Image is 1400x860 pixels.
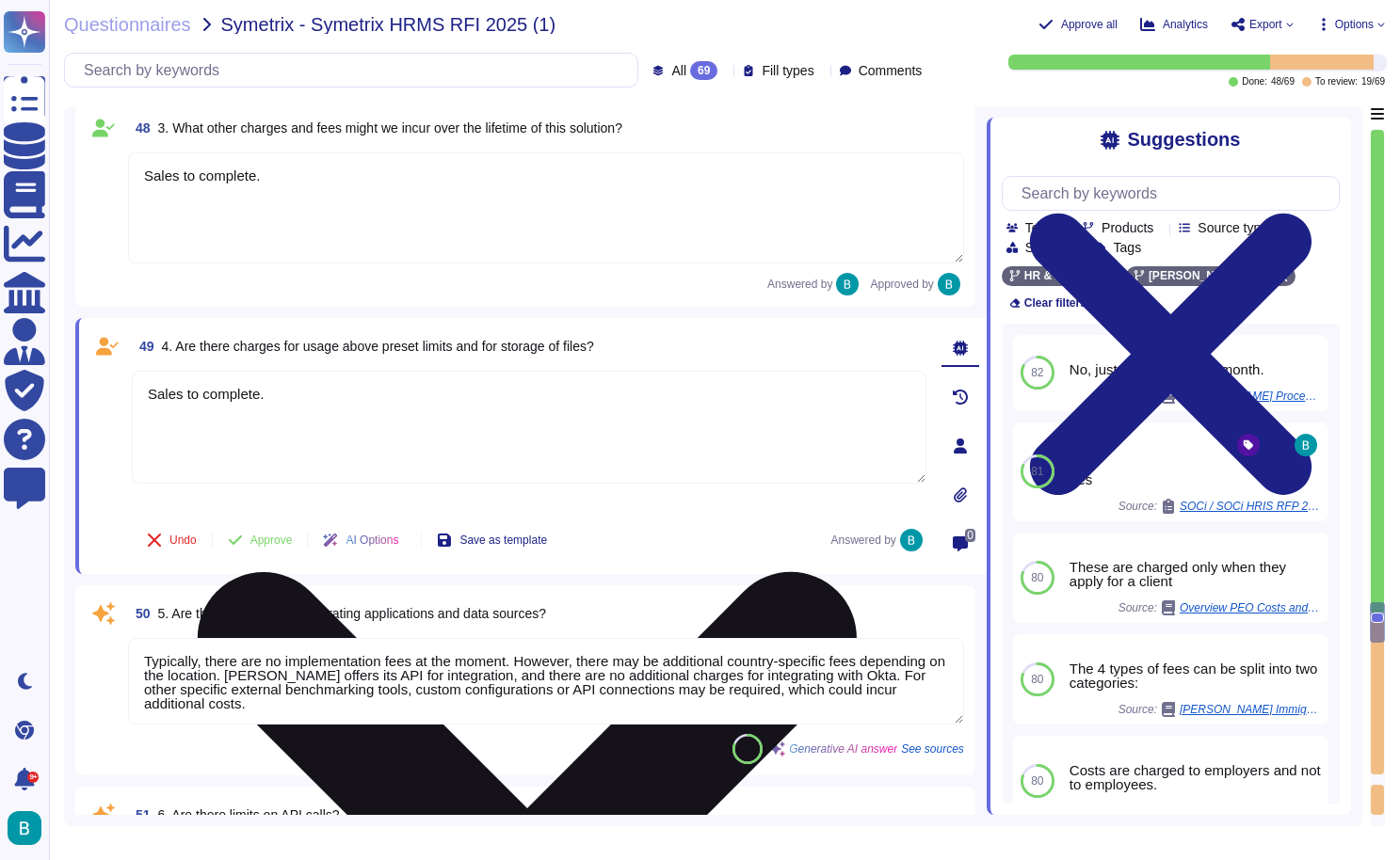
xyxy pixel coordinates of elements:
[1335,19,1374,30] span: Options
[4,807,55,849] button: user
[965,529,975,542] span: 0
[1361,77,1385,87] span: 19 / 69
[1118,702,1321,717] span: Source:
[870,279,933,290] span: Approved by
[1180,602,1321,613] span: Overview PEO Costs and Pricing.pdf
[64,15,191,34] span: Questionnaires
[1070,763,1321,791] div: Costs are charged to employers and not to employees.
[128,607,151,620] span: 50
[900,529,923,551] img: user
[132,371,926,484] textarea: Sales to complete.
[74,54,637,87] input: Search by keywords
[1163,19,1208,30] span: Analytics
[1242,77,1267,87] span: Done:
[1031,674,1043,685] span: 80
[1038,17,1118,32] button: Approve all
[836,273,859,295] img: user
[158,120,622,135] span: 3. What other charges and fees might we incur over the lifetime of this solution?
[221,15,556,34] span: Symetrix - Symetrix HRMS RFI 2025 (1)
[128,121,151,135] span: 48
[132,340,154,353] span: 49
[1118,600,1321,615] span: Source:
[1140,17,1208,32] button: Analytics
[1012,177,1339,210] input: Search by keywords
[767,279,832,290] span: Answered by
[1031,367,1043,378] span: 82
[1031,466,1043,477] span: 81
[1180,704,1321,715] span: [PERSON_NAME] Immigration (Global Mobility): Pricing & Fees Overview.pdf
[1295,434,1317,456] img: user
[8,811,41,845] img: user
[1070,560,1321,588] div: These are charged only when they apply for a client
[762,64,813,77] span: Fill types
[1118,804,1321,819] span: Source:
[27,772,39,783] div: 9+
[743,743,753,754] span: 80
[1031,572,1043,583] span: 80
[901,743,964,755] span: See sources
[1061,19,1118,30] span: Approve all
[128,638,964,725] textarea: Typically, there are no implementation fees at the moment. However, there may be additional count...
[128,152,964,263] textarea: Sales to complete.
[1070,661,1321,690] div: The 4 types of fees can be split into two categories:
[1315,77,1358,87] span: To review:
[938,273,960,295] img: user
[690,61,717,80] div: 69
[1249,19,1282,30] span: Export
[162,339,594,354] span: 4. Are there charges for usage above preset limits and for storage of files?
[671,64,686,77] span: All
[1031,775,1043,787] span: 80
[859,64,923,77] span: Comments
[128,808,151,821] span: 51
[1271,77,1295,87] span: 48 / 69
